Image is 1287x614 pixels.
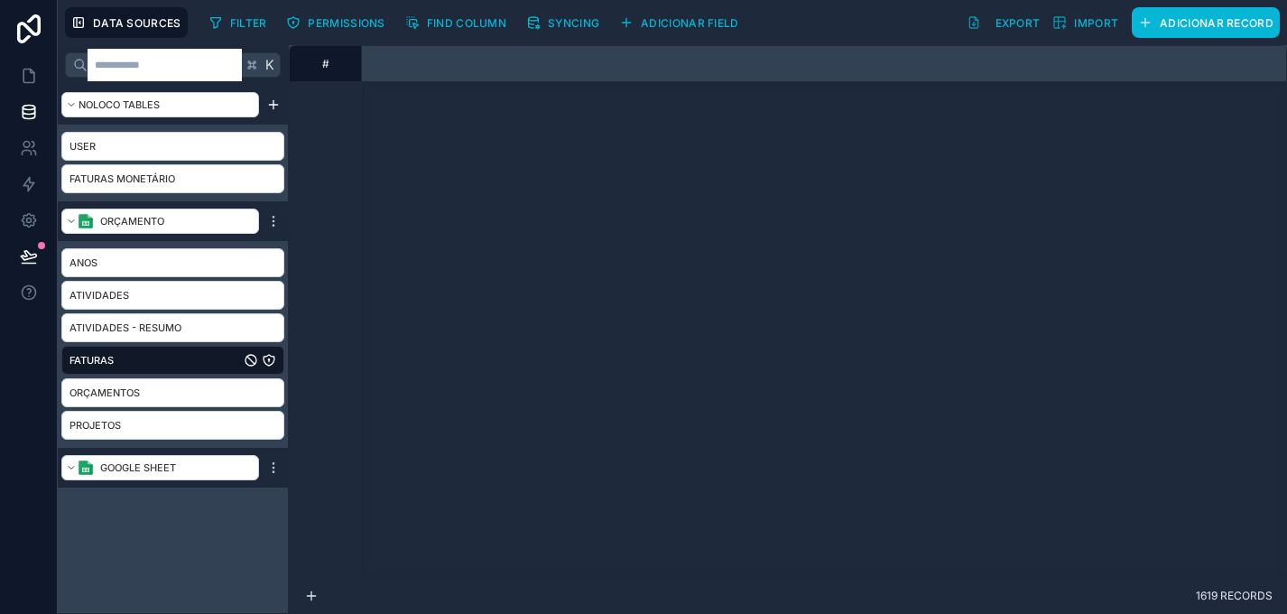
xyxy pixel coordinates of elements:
a: Adicionar record [1125,7,1280,38]
button: Find column [399,9,513,36]
button: Export [960,7,1047,38]
span: Import [1074,16,1118,30]
button: Data Sources [65,7,188,38]
span: Export [995,16,1041,30]
span: K [264,59,276,71]
span: Adicionar record [1160,16,1273,30]
span: Syncing [548,16,599,30]
button: Permissions [280,9,391,36]
a: Permissions [280,9,398,36]
button: Adicionar field [613,9,745,36]
span: 1619 records [1196,590,1273,601]
span: Permissions [308,16,384,30]
span: Adicionar field [641,16,739,30]
button: Syncing [520,9,606,36]
button: Adicionar record [1132,7,1280,38]
span: Find column [427,16,506,30]
div: # [303,57,347,70]
a: Syncing [520,9,613,36]
span: Data Sources [93,16,181,30]
button: Import [1046,7,1125,38]
span: Filter [230,16,267,30]
button: Filter [202,9,273,36]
